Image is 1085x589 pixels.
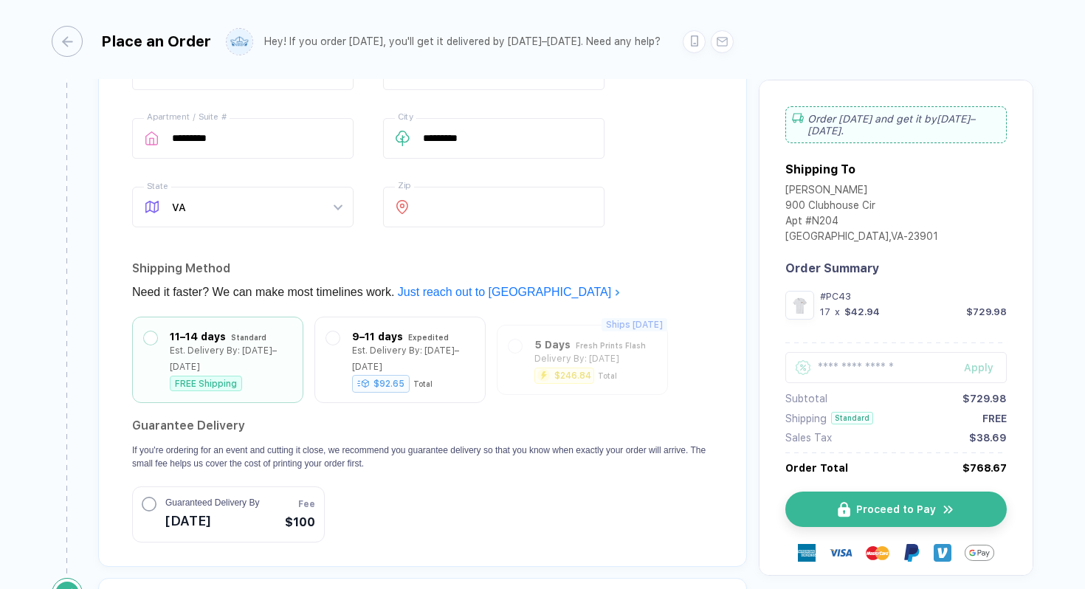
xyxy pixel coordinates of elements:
div: Hey! If you order [DATE], you'll get it delivered by [DATE]–[DATE]. Need any help? [264,35,661,48]
button: Guaranteed Delivery By[DATE]Fee$100 [132,486,325,542]
p: If you're ordering for an event and cutting it close, we recommend you guarantee delivery so that... [132,444,713,470]
h2: Guarantee Delivery [132,414,713,438]
div: [GEOGRAPHIC_DATA] , VA - 23901 [785,230,938,246]
img: visa [829,541,852,565]
img: Paypal [903,544,920,562]
div: $92.65 [352,375,410,393]
div: FREE Shipping [170,376,242,391]
div: Est. Delivery By: [DATE]–[DATE] [352,342,474,375]
div: 11–14 days StandardEst. Delivery By: [DATE]–[DATE]FREE Shipping [144,328,292,391]
img: user profile [227,29,252,55]
div: Standard [831,412,873,424]
div: [PERSON_NAME] [785,184,938,199]
div: $729.98 [966,306,1007,317]
div: $729.98 [962,393,1007,404]
span: [DATE] [165,509,259,533]
div: Expedited [408,329,449,345]
div: Shipping Method [132,257,713,280]
span: Guaranteed Delivery By [165,496,259,509]
div: Place an Order [101,32,211,50]
div: $42.94 [844,306,880,317]
div: Total [413,379,433,388]
div: $768.67 [962,462,1007,474]
div: 11–14 days [170,328,226,345]
div: $38.69 [969,432,1007,444]
div: 17 [820,306,830,317]
img: Venmo [934,544,951,562]
div: Shipping To [785,162,855,176]
img: express [798,544,816,562]
img: icon [942,503,955,517]
img: icon [838,502,850,517]
div: Need it faster? We can make most timelines work. [132,280,713,304]
div: x [833,306,841,317]
div: Order Total [785,462,848,474]
div: 900 Clubhouse Cir [785,199,938,215]
div: #PC43 [820,291,1007,302]
span: Proceed to Pay [856,503,936,515]
div: Standard [231,329,266,345]
div: Apt #N204 [785,215,938,230]
span: $100 [285,514,315,531]
span: VA [172,187,342,227]
div: Apply [964,362,1007,373]
div: Sales Tax [785,432,832,444]
div: Order Summary [785,261,1007,275]
div: Order [DATE] and get it by [DATE]–[DATE] . [785,106,1007,143]
img: 1760363614713mebyu_nt_front.png [789,294,810,316]
span: Fee [298,497,315,511]
button: iconProceed to Payicon [785,492,1007,527]
div: Shipping [785,413,827,424]
img: GPay [965,538,994,568]
div: 9–11 days [352,328,403,345]
div: Subtotal [785,393,827,404]
img: master-card [866,541,889,565]
button: Apply [945,352,1007,383]
div: FREE [982,413,1007,424]
a: Just reach out to [GEOGRAPHIC_DATA] [398,286,621,298]
div: 9–11 days ExpeditedEst. Delivery By: [DATE]–[DATE]$92.65Total [326,328,474,391]
div: Est. Delivery By: [DATE]–[DATE] [170,342,292,375]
